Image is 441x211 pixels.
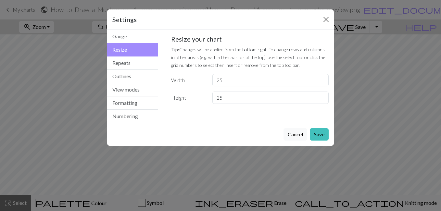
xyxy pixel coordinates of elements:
button: Cancel [283,128,307,141]
h5: Settings [112,15,137,24]
h5: Resize your chart [171,35,329,43]
button: Resize [107,43,158,56]
button: Gauge [107,30,158,43]
small: Changes will be applied from the bottom right. To change rows and columns in other areas (e.g. wi... [171,47,325,68]
button: View modes [107,83,158,96]
button: Save [310,128,329,141]
button: Repeats [107,56,158,70]
button: Numbering [107,110,158,123]
strong: Tip: [171,47,179,52]
button: Outlines [107,70,158,83]
button: Close [321,14,331,25]
label: Height [167,92,208,104]
button: Formatting [107,96,158,110]
label: Width [167,74,208,86]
